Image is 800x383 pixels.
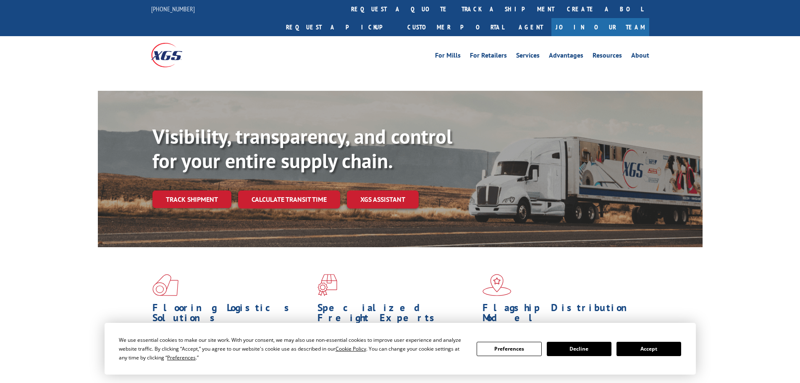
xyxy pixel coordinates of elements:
[336,345,366,352] span: Cookie Policy
[616,342,681,356] button: Accept
[317,303,476,327] h1: Specialized Freight Experts
[631,52,649,61] a: About
[510,18,551,36] a: Agent
[477,342,541,356] button: Preferences
[167,354,196,361] span: Preferences
[105,323,696,375] div: Cookie Consent Prompt
[470,52,507,61] a: For Retailers
[347,190,419,209] a: XGS ASSISTANT
[152,190,231,208] a: Track shipment
[119,335,467,362] div: We use essential cookies to make our site work. With your consent, we may also use non-essential ...
[151,5,195,13] a: [PHONE_NUMBER]
[152,274,178,296] img: xgs-icon-total-supply-chain-intelligence-red
[549,52,583,61] a: Advantages
[317,274,337,296] img: xgs-icon-focused-on-flooring-red
[152,123,452,174] b: Visibility, transparency, and control for your entire supply chain.
[238,190,340,209] a: Calculate transit time
[516,52,540,61] a: Services
[551,18,649,36] a: Join Our Team
[483,274,511,296] img: xgs-icon-flagship-distribution-model-red
[401,18,510,36] a: Customer Portal
[593,52,622,61] a: Resources
[435,52,461,61] a: For Mills
[280,18,401,36] a: Request a pickup
[483,303,641,327] h1: Flagship Distribution Model
[152,303,311,327] h1: Flooring Logistics Solutions
[547,342,611,356] button: Decline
